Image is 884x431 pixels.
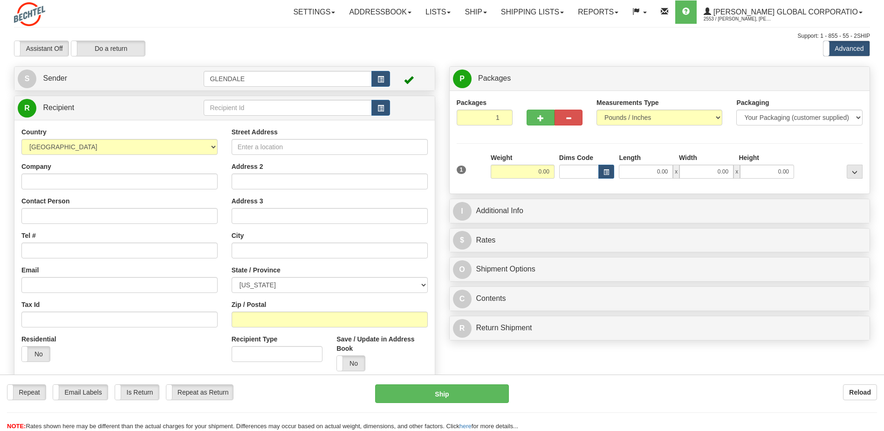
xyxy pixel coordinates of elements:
button: Reload [843,384,877,400]
label: Height [739,153,759,162]
a: R Recipient [18,98,183,118]
label: Is Return [115,385,159,400]
button: Ship [375,384,508,403]
label: Email [21,265,39,275]
span: I [453,202,472,221]
a: Lists [418,0,458,24]
label: Save / Update in Address Book [336,334,427,353]
a: CContents [453,289,867,308]
span: $ [453,231,472,250]
a: P Packages [453,69,867,88]
span: x [733,165,740,179]
a: Ship [458,0,493,24]
label: Street Address [232,127,278,137]
label: City [232,231,244,240]
label: Packaging [736,98,769,107]
label: Country [21,127,47,137]
span: R [18,99,36,118]
b: Reload [849,389,871,396]
a: here [459,423,472,430]
label: Tax Id [21,300,40,309]
label: Repeat [7,385,46,400]
span: x [673,165,679,179]
label: No [22,347,50,361]
label: Width [679,153,697,162]
a: OShipment Options [453,260,867,279]
label: Contact Person [21,196,69,206]
a: IAdditional Info [453,202,867,221]
label: Address 3 [232,196,263,206]
span: [PERSON_NAME] Global Corporatio [711,8,858,16]
span: R [453,319,472,338]
label: Weight [491,153,512,162]
label: No [337,356,365,371]
a: Settings [286,0,342,24]
label: Recipient Type [232,334,278,344]
label: Residential [21,334,56,344]
label: Company [21,162,51,171]
div: ... [847,165,863,179]
label: Address 2 [232,162,263,171]
input: Recipient Id [204,100,371,116]
div: Support: 1 - 855 - 55 - 2SHIP [14,32,870,40]
label: Email Labels [53,385,108,400]
span: Packages [478,74,511,82]
label: Zip / Postal [232,300,267,309]
span: Recipient [43,104,74,111]
a: Shipping lists [494,0,571,24]
label: Packages [457,98,487,107]
label: Assistant Off [14,41,69,56]
input: Enter a location [232,139,428,155]
span: O [453,260,472,279]
a: RReturn Shipment [453,319,867,338]
label: Repeat as Return [166,385,233,400]
a: $Rates [453,231,867,250]
span: Sender [43,74,67,82]
iframe: chat widget [863,168,883,263]
span: S [18,70,36,88]
label: State / Province [232,265,281,275]
span: C [453,290,472,308]
a: [PERSON_NAME] Global Corporatio 2553 / [PERSON_NAME], [PERSON_NAME] [697,0,870,24]
span: P [453,70,472,88]
label: Length [619,153,641,162]
span: 2553 / [PERSON_NAME], [PERSON_NAME] [704,14,774,24]
span: 1 [457,166,466,174]
a: Reports [571,0,625,24]
img: logo2553.jpg [14,2,45,26]
label: Measurements Type [596,98,659,107]
input: Sender Id [204,71,371,87]
a: S Sender [18,69,204,88]
label: Dims Code [559,153,593,162]
a: Addressbook [342,0,418,24]
label: Advanced [823,41,870,56]
label: Do a return [71,41,145,56]
label: Tel # [21,231,36,240]
span: NOTE: [7,423,26,430]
